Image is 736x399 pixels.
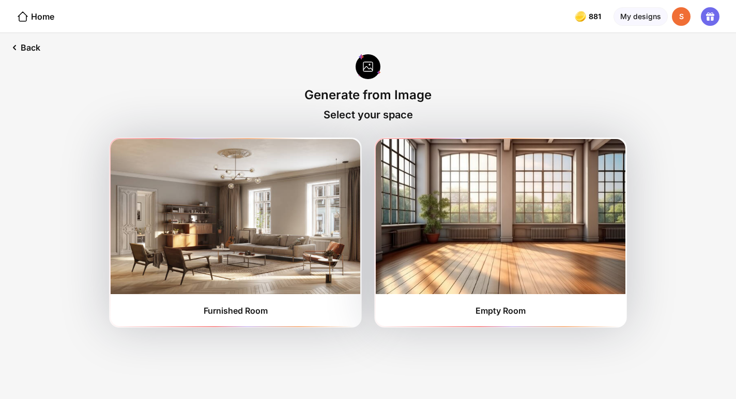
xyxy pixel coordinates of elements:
[376,139,625,294] img: furnishedRoom2.jpg
[17,10,54,23] div: Home
[304,87,432,102] div: Generate from Image
[614,7,668,26] div: My designs
[476,305,526,316] div: Empty Room
[672,7,691,26] div: S
[204,305,268,316] div: Furnished Room
[589,12,603,21] span: 881
[324,109,413,121] div: Select your space
[111,139,360,294] img: furnishedRoom1.jpg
